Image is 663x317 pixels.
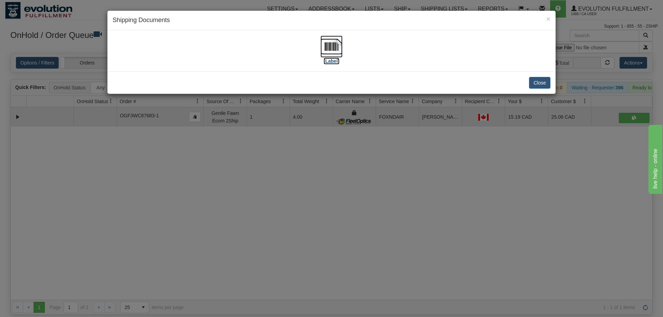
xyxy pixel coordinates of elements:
[320,43,343,63] a: [Label]
[546,15,550,22] button: Close
[647,123,662,194] iframe: chat widget
[546,15,550,23] span: ×
[324,58,339,65] label: [Label]
[529,77,550,89] button: Close
[5,4,64,12] div: live help - online
[113,16,550,25] h4: Shipping Documents
[320,36,343,58] img: barcode.jpg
